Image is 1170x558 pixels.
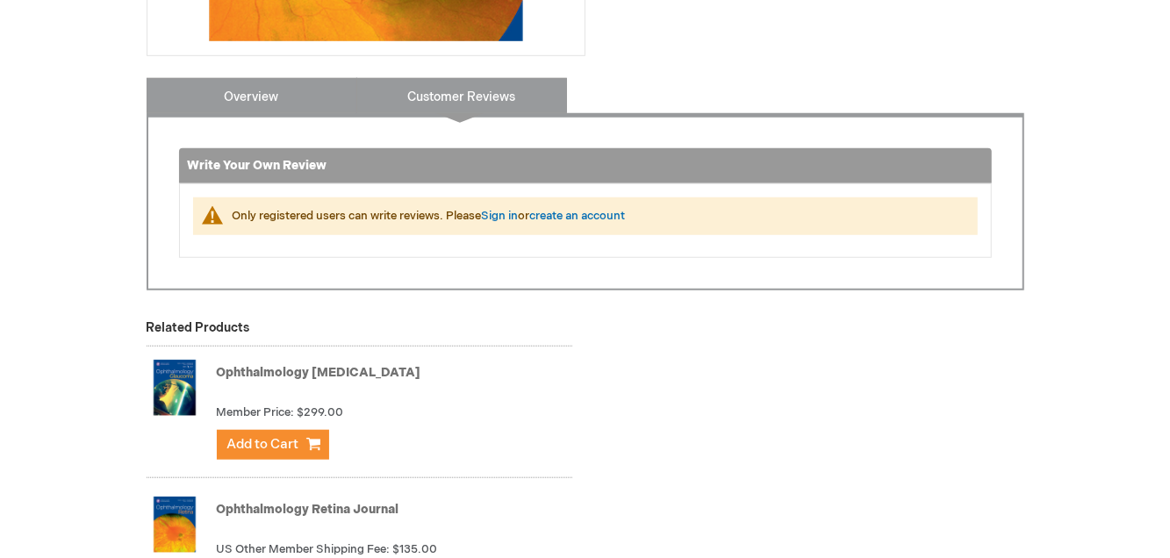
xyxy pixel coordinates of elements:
span: Add to Cart [227,436,299,453]
a: create an account [530,209,626,223]
div: Only registered users can write reviews. Please or [233,208,960,225]
span: $135.00 [393,541,438,558]
a: Customer Reviews [356,78,567,113]
a: Ophthalmology Retina Journal [217,502,399,517]
strong: Write Your Own Review [188,158,327,173]
a: Sign in [482,209,519,223]
a: Overview [147,78,357,113]
strong: Member Price: [217,404,295,421]
span: $299.00 [298,404,344,421]
button: Add to Cart [217,430,329,460]
strong: Related Products [147,320,250,335]
a: Ophthalmology [MEDICAL_DATA] [217,365,421,380]
img: Ophthalmology Glaucoma [147,353,203,423]
strong: US Other Member Shipping Fee: [217,541,391,558]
